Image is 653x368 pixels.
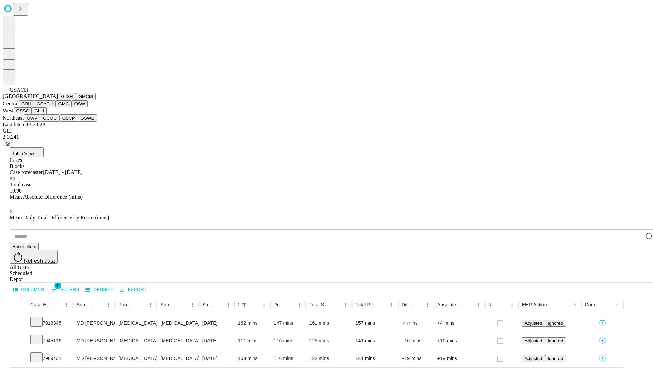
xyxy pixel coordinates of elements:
[10,169,43,175] span: Case forecaster
[118,285,148,295] button: Export
[76,93,96,100] button: GMCM
[238,302,239,307] div: Scheduled In Room Duration
[437,332,482,350] div: +16 mins
[522,302,547,307] div: EHR Action
[32,107,46,114] button: GLH
[10,175,15,181] span: 84
[3,115,24,121] span: Northeast
[548,321,563,326] span: Ignored
[612,300,622,309] button: Menu
[52,300,62,309] button: Sort
[13,318,23,329] button: Expand
[104,300,113,309] button: Menu
[474,300,483,309] button: Menu
[355,302,377,307] div: Total Predicted Duration
[238,350,267,367] div: 108 mins
[24,258,55,264] span: Refresh data
[522,320,545,327] button: Adjusted
[10,87,28,93] span: GSACH
[77,315,112,332] div: MD [PERSON_NAME] [PERSON_NAME]
[507,300,517,309] button: Menu
[40,114,60,122] button: GCMC
[498,300,507,309] button: Sort
[10,243,39,250] button: Reset filters
[355,350,395,367] div: 141 mins
[62,300,71,309] button: Menu
[43,169,82,175] span: [DATE] - [DATE]
[30,315,70,332] div: 7813345
[545,337,566,344] button: Ignored
[250,300,259,309] button: Sort
[238,315,267,332] div: 162 mins
[55,100,71,107] button: GMC
[295,300,304,309] button: Menu
[202,302,213,307] div: Surgery Date
[423,300,432,309] button: Menu
[34,100,55,107] button: GSACH
[402,315,431,332] div: -4 mins
[12,151,34,156] span: Table View
[202,332,231,350] div: [DATE]
[402,332,431,350] div: +16 mins
[545,355,566,362] button: Ignored
[585,302,602,307] div: Comments
[10,215,109,220] span: Mean Daily Total Difference by Room (mins)
[274,332,303,350] div: 116 mins
[548,338,563,343] span: Ignored
[239,300,249,309] div: 1 active filter
[603,300,612,309] button: Sort
[3,108,14,113] span: West
[238,332,267,350] div: 111 mins
[488,302,497,307] div: Resolved in EHR
[223,300,233,309] button: Menu
[10,250,58,264] button: Refresh data
[30,350,70,367] div: 7969431
[10,209,12,214] span: 6
[160,315,195,332] div: [MEDICAL_DATA] REPAIR [MEDICAL_DATA] INITIAL
[522,337,545,344] button: Adjusted
[30,302,52,307] div: Case Epic Id
[54,282,61,289] span: 1
[437,350,482,367] div: +19 mins
[309,332,349,350] div: 125 mins
[545,320,566,327] button: Ignored
[355,315,395,332] div: 157 mins
[160,350,195,367] div: [MEDICAL_DATA]
[160,332,195,350] div: [MEDICAL_DATA]
[30,332,70,350] div: 7945119
[3,122,45,127] span: Last fetch: 13:29:28
[118,332,153,350] div: [MEDICAL_DATA]
[274,315,303,332] div: 147 mins
[14,107,32,114] button: OSSC
[118,315,153,332] div: [MEDICAL_DATA]
[84,285,115,295] button: Density
[214,300,223,309] button: Sort
[49,284,81,295] button: Show filters
[3,93,58,99] span: [GEOGRAPHIC_DATA]
[160,302,177,307] div: Surgery Name
[274,350,303,367] div: 116 mins
[136,300,146,309] button: Sort
[118,350,153,367] div: [MEDICAL_DATA]
[570,300,580,309] button: Menu
[12,244,36,249] span: Reset filters
[3,134,650,140] div: 2.0.241
[19,100,34,107] button: GBH
[11,285,46,295] button: Select columns
[118,302,135,307] div: Primary Service
[437,302,464,307] div: Absolute Difference
[202,350,231,367] div: [DATE]
[10,147,44,157] button: Table View
[259,300,269,309] button: Menu
[13,353,23,365] button: Expand
[94,300,104,309] button: Sort
[413,300,423,309] button: Sort
[72,100,88,107] button: OSW
[309,315,349,332] div: 161 mins
[5,141,10,146] span: @
[387,300,397,309] button: Menu
[77,332,112,350] div: MD [PERSON_NAME] [PERSON_NAME]
[10,188,22,194] span: 10.90
[378,300,387,309] button: Sort
[548,356,563,361] span: Ignored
